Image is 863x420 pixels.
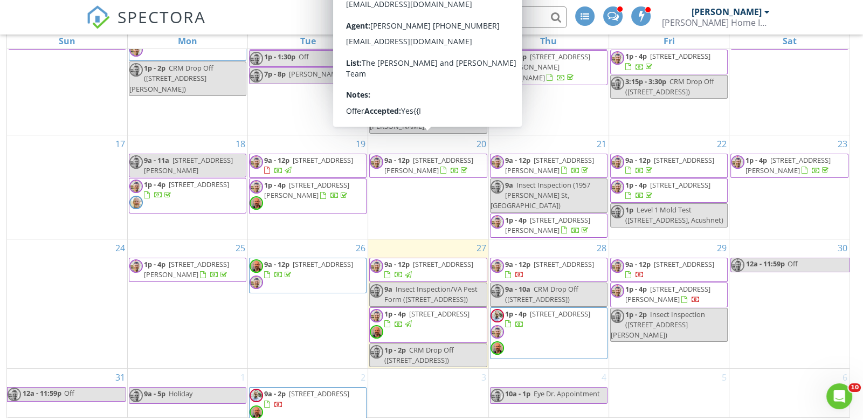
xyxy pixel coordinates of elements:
a: 1p - 4p [STREET_ADDRESS] [384,309,470,329]
img: 9eff220f8b0e42cd9cb776b7303a6cd3.jpeg [250,196,263,210]
span: Holiday [169,389,192,398]
a: Go to September 2, 2025 [358,369,368,386]
a: 9a - 12p [STREET_ADDRESS] [369,258,487,282]
a: 1p - 4p [STREET_ADDRESS][PERSON_NAME][PERSON_NAME] [491,52,590,82]
img: brial_pope.jpg [370,284,383,298]
span: 1p - 2p [384,345,406,355]
span: Eye Dr. Appointment [534,389,600,398]
span: [STREET_ADDRESS] [169,180,229,189]
img: The Best Home Inspection Software - Spectora [86,5,110,29]
a: 9a - 12p [STREET_ADDRESS] [490,258,607,282]
a: Go to September 4, 2025 [599,369,609,386]
span: [STREET_ADDRESS][PERSON_NAME][PERSON_NAME] [491,52,590,82]
img: brial_pope.jpg [611,51,624,65]
a: 9a - 12p [STREET_ADDRESS][PERSON_NAME] [490,154,607,178]
a: Go to August 20, 2025 [474,135,488,153]
span: 9a [505,180,513,190]
a: Go to August 21, 2025 [595,135,609,153]
img: brial_pope.jpg [129,43,143,57]
span: [STREET_ADDRESS] [293,259,353,269]
img: brial_pope.jpg [129,63,143,77]
span: Off [64,388,74,398]
img: brial_pope.jpg [611,259,624,273]
img: greg_prew_headshot.jpg [250,389,263,402]
td: Go to August 29, 2025 [609,239,729,368]
img: brial_pope.jpg [250,69,263,82]
a: 9a - 12p [STREET_ADDRESS] [384,259,473,279]
span: 9a - 12p [625,259,651,269]
span: 12a - 11:59p [22,388,62,401]
span: 1p - 4p [625,284,647,294]
a: 1p - 4p [STREET_ADDRESS][PERSON_NAME] [610,283,728,307]
span: 1p - 4p [144,180,165,189]
a: Go to September 3, 2025 [479,369,488,386]
td: Go to August 26, 2025 [248,239,368,368]
a: 1p - 4p [STREET_ADDRESS] [610,178,728,203]
img: brial_pope.jpg [370,345,383,359]
a: 9a - 12p [STREET_ADDRESS] [264,259,353,279]
span: Level 1 Mold Test ([STREET_ADDRESS]) [384,77,468,97]
span: 1p - 4p [144,259,165,269]
span: [STREET_ADDRESS] [654,155,714,165]
a: 9a - 12p [STREET_ADDRESS] [610,154,728,178]
a: Go to August 27, 2025 [474,239,488,257]
a: 9a - 12p [STREET_ADDRESS] [610,258,728,282]
a: 1p - 4p [STREET_ADDRESS][PERSON_NAME] [625,284,710,304]
a: 1p - 4p [STREET_ADDRESS][PERSON_NAME] [745,155,831,175]
img: brial_pope.jpg [731,155,744,169]
a: 1p - 4p [STREET_ADDRESS][PERSON_NAME] [505,215,590,235]
a: 9a - 12p [STREET_ADDRESS] [625,259,714,279]
a: 1p - 4p [STREET_ADDRESS][PERSON_NAME] [730,154,848,178]
a: 1p - 4p [STREET_ADDRESS] [490,307,607,360]
img: brial_pope.jpg [611,205,624,218]
span: CRM Drop Off ([STREET_ADDRESS]) [384,52,449,72]
span: CRM Drop Off ([STREET_ADDRESS]) [384,345,454,365]
img: brial_pope.jpg [370,155,383,169]
a: Go to August 26, 2025 [354,239,368,257]
a: 1p - 4p [STREET_ADDRESS] [144,180,229,199]
td: Go to August 28, 2025 [488,239,609,368]
img: brial_pope.jpg [370,309,383,322]
a: SPECTORA [86,15,206,37]
td: Go to August 16, 2025 [729,6,850,135]
span: 9a [384,52,392,61]
a: 1p - 4p [STREET_ADDRESS] [129,178,246,214]
span: 9a - 12p [264,259,289,269]
img: 9eff220f8b0e42cd9cb776b7303a6cd3.jpeg [370,325,383,339]
span: 9a - 12p [505,259,530,269]
a: Go to August 19, 2025 [354,135,368,153]
span: 1p - 1:30p [264,52,295,61]
span: [STREET_ADDRESS] [409,309,470,319]
span: Insect Inspection (1957 [PERSON_NAME] St, [GEOGRAPHIC_DATA]) [491,180,590,210]
span: [STREET_ADDRESS] [413,259,473,269]
img: brial_pope.jpg [370,101,383,114]
a: 1p - 4p [STREET_ADDRESS][PERSON_NAME] [249,178,367,214]
a: 9a - 12p [STREET_ADDRESS] [249,258,367,293]
span: [STREET_ADDRESS][PERSON_NAME] [144,259,229,279]
span: [STREET_ADDRESS] [289,389,349,398]
a: 1p - 4p [STREET_ADDRESS][PERSON_NAME][PERSON_NAME] [490,50,607,85]
a: 9a - 12p [STREET_ADDRESS][PERSON_NAME] [369,154,487,178]
img: brial_pope.jpg [129,155,143,169]
span: 1p - 4p [505,52,527,61]
td: Go to August 27, 2025 [368,239,488,368]
span: 1p - 2p [144,63,165,73]
img: brial_pope.jpg [491,284,504,298]
a: Go to September 6, 2025 [840,369,850,386]
a: Tuesday [298,33,318,49]
td: Go to August 14, 2025 [488,6,609,135]
td: Go to August 13, 2025 [368,6,488,135]
a: 9a - 12p [STREET_ADDRESS][PERSON_NAME] [505,155,594,175]
img: brial_pope.jpg [491,325,504,339]
a: Wednesday [417,33,439,49]
span: [STREET_ADDRESS][PERSON_NAME] [745,155,831,175]
img: brial_pope.jpg [491,155,504,169]
a: Go to August 23, 2025 [836,135,850,153]
td: Go to August 12, 2025 [248,6,368,135]
a: 9a - 12p [STREET_ADDRESS] [505,259,594,279]
a: Go to August 18, 2025 [233,135,247,153]
span: 9a - 12p [384,155,410,165]
span: 9a - 11a [144,155,169,165]
a: 9a - 12p [STREET_ADDRESS] [264,155,353,175]
img: brial_pope.jpg [491,259,504,273]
